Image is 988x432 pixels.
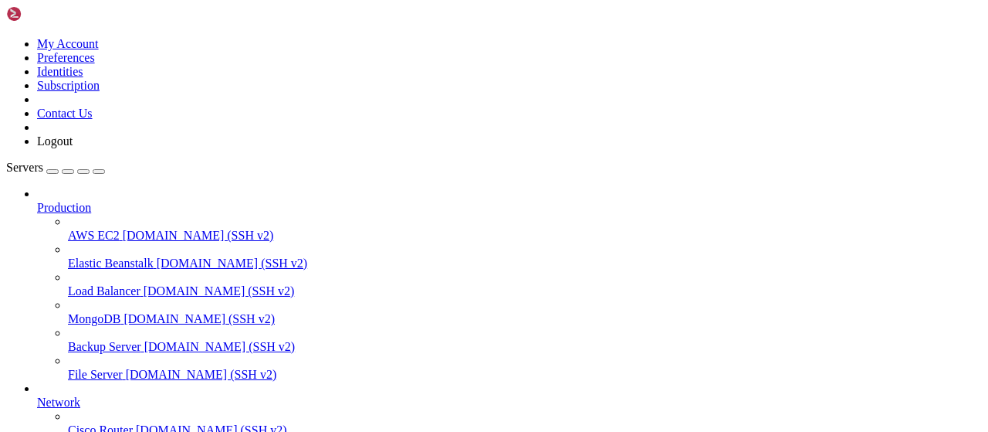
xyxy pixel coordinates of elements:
[6,161,43,174] span: Servers
[157,257,308,270] span: [DOMAIN_NAME] (SSH v2)
[68,284,982,298] a: Load Balancer [DOMAIN_NAME] (SSH v2)
[6,161,105,174] a: Servers
[144,340,296,353] span: [DOMAIN_NAME] (SSH v2)
[6,6,95,22] img: Shellngn
[123,229,274,242] span: [DOMAIN_NAME] (SSH v2)
[68,257,982,270] a: Elastic Beanstalk [DOMAIN_NAME] (SSH v2)
[37,187,982,382] li: Production
[68,284,140,298] span: Load Balancer
[68,354,982,382] li: File Server [DOMAIN_NAME] (SSH v2)
[144,284,295,298] span: [DOMAIN_NAME] (SSH v2)
[37,107,93,120] a: Contact Us
[68,340,141,353] span: Backup Server
[37,51,95,64] a: Preferences
[37,37,99,50] a: My Account
[37,65,83,78] a: Identities
[37,396,80,409] span: Network
[37,396,982,410] a: Network
[123,312,275,325] span: [DOMAIN_NAME] (SSH v2)
[68,257,154,270] span: Elastic Beanstalk
[68,326,982,354] li: Backup Server [DOMAIN_NAME] (SSH v2)
[68,243,982,270] li: Elastic Beanstalk [DOMAIN_NAME] (SSH v2)
[37,134,73,148] a: Logout
[68,340,982,354] a: Backup Server [DOMAIN_NAME] (SSH v2)
[68,298,982,326] li: MongoDB [DOMAIN_NAME] (SSH v2)
[37,79,100,92] a: Subscription
[68,368,982,382] a: File Server [DOMAIN_NAME] (SSH v2)
[126,368,277,381] span: [DOMAIN_NAME] (SSH v2)
[68,229,120,242] span: AWS EC2
[68,215,982,243] li: AWS EC2 [DOMAIN_NAME] (SSH v2)
[68,270,982,298] li: Load Balancer [DOMAIN_NAME] (SSH v2)
[68,229,982,243] a: AWS EC2 [DOMAIN_NAME] (SSH v2)
[37,201,91,214] span: Production
[37,201,982,215] a: Production
[68,312,120,325] span: MongoDB
[68,312,982,326] a: MongoDB [DOMAIN_NAME] (SSH v2)
[68,368,123,381] span: File Server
